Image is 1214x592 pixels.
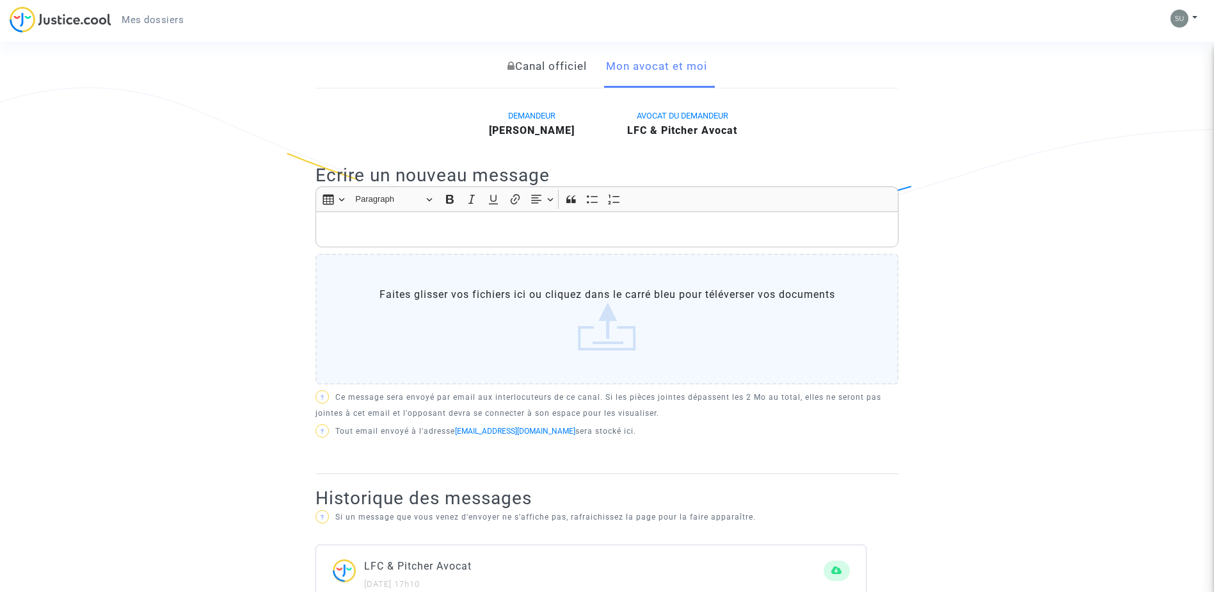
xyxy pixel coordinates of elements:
h2: Ecrire un nouveau message [315,164,899,186]
small: [DATE] 17h10 [364,579,420,589]
a: Canal officiel [507,45,587,88]
span: Mes dossiers [122,14,184,26]
span: ? [321,514,324,521]
a: [EMAIL_ADDRESS][DOMAIN_NAME] [455,427,575,436]
div: Rich Text Editor, main [315,211,899,247]
img: ... [332,558,364,591]
span: DEMANDEUR [508,111,555,120]
span: ? [321,394,324,401]
img: jc-logo.svg [10,6,111,33]
span: Paragraph [355,192,422,207]
h2: Historique des messages [315,487,899,509]
a: Mes dossiers [111,10,194,29]
b: [PERSON_NAME] [489,124,575,136]
b: LFC & Pitcher Avocat [627,124,737,136]
a: Mon avocat et moi [606,45,707,88]
p: Si un message que vous venez d'envoyer ne s'affiche pas, rafraichissez la page pour la faire appa... [315,509,899,525]
span: AVOCAT DU DEMANDEUR [637,111,728,120]
p: LFC & Pitcher Avocat [364,558,824,574]
p: Tout email envoyé à l'adresse sera stocké ici. [315,423,899,440]
span: ? [321,428,324,435]
div: Editor toolbar [315,186,899,211]
button: Paragraph [349,190,438,210]
img: ad1013be969d8d1209948d21db7ff6c7 [1170,10,1188,28]
p: Ce message sera envoyé par email aux interlocuteurs de ce canal. Si les pièces jointes dépassent ... [315,390,899,422]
